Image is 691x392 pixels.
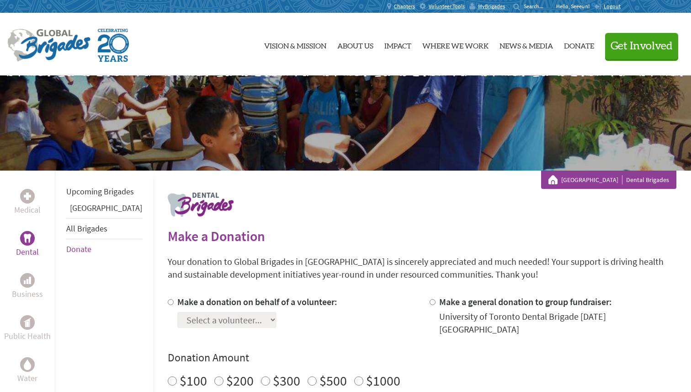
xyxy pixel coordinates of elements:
div: Dental [20,231,35,246]
p: Your donation to Global Brigades in [GEOGRAPHIC_DATA] is sincerely appreciated and much needed! Y... [168,255,676,281]
img: Business [24,277,31,284]
label: $100 [180,372,207,389]
div: Business [20,273,35,288]
h4: Donation Amount [168,350,676,365]
div: Public Health [20,315,35,330]
span: Logout [604,3,621,10]
img: Dental [24,234,31,242]
li: Upcoming Brigades [66,182,142,202]
label: $200 [226,372,254,389]
div: Medical [20,189,35,204]
p: Medical [14,204,41,216]
div: University of Toronto Dental Brigade [DATE] [GEOGRAPHIC_DATA] [439,310,677,336]
button: Get Involved [605,33,678,59]
p: Water [17,372,37,385]
label: Make a general donation to group fundraiser: [439,296,612,307]
img: logo-dental.png [168,193,234,217]
img: Water [24,359,31,370]
span: MyBrigades [478,3,505,10]
span: Get Involved [611,41,673,52]
li: Donate [66,239,142,259]
p: Hello, Seeeun! [556,3,594,10]
img: Global Brigades Celebrating 20 Years [98,29,129,62]
a: About Us [337,21,373,68]
p: Business [12,288,43,301]
a: Donate [66,244,91,254]
a: All Brigades [66,223,107,234]
label: $300 [273,372,300,389]
a: Logout [594,3,621,10]
a: [GEOGRAPHIC_DATA] [70,203,142,213]
a: Where We Work [422,21,489,68]
img: Medical [24,193,31,200]
span: Chapters [394,3,415,10]
a: DentalDental [16,231,39,258]
label: Make a donation on behalf of a volunteer: [177,296,337,307]
p: Dental [16,246,39,258]
h2: Make a Donation [168,228,676,244]
input: Search... [524,3,550,10]
a: Upcoming Brigades [66,186,134,197]
li: Panama [66,202,142,218]
a: WaterWater [17,357,37,385]
li: All Brigades [66,218,142,239]
a: Vision & Mission [264,21,326,68]
label: $500 [319,372,347,389]
a: BusinessBusiness [12,273,43,301]
label: $1000 [366,372,400,389]
a: Impact [384,21,411,68]
div: Dental Brigades [548,175,669,184]
a: Donate [564,21,594,68]
a: [GEOGRAPHIC_DATA] [561,175,622,184]
div: Water [20,357,35,372]
img: Global Brigades Logo [7,29,90,62]
p: Public Health [4,330,51,343]
a: Public HealthPublic Health [4,315,51,343]
img: Public Health [24,318,31,327]
a: News & Media [500,21,553,68]
a: MedicalMedical [14,189,41,216]
span: Volunteer Tools [429,3,465,10]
